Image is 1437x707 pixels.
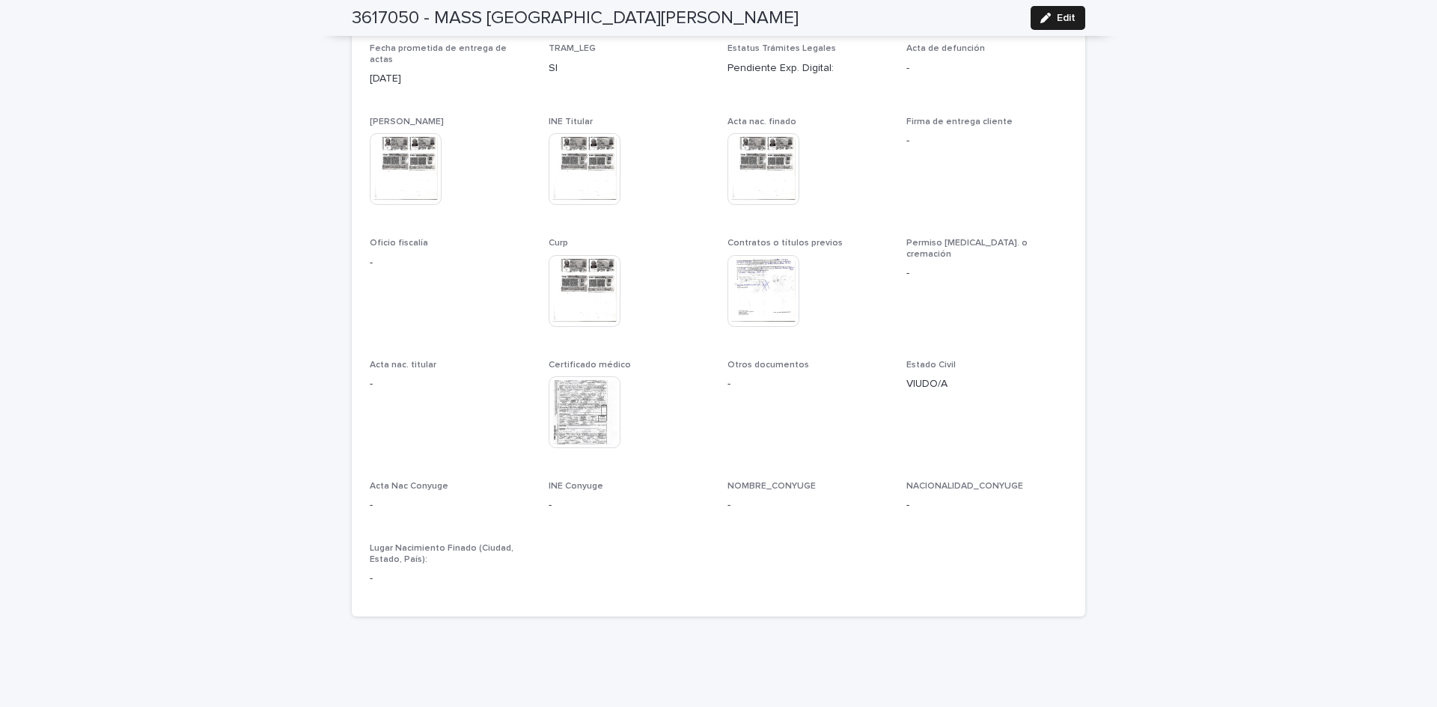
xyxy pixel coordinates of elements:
[906,61,1067,76] p: -
[549,361,631,370] span: Certificado médico
[352,7,799,29] h2: 3617050 - MASS [GEOGRAPHIC_DATA][PERSON_NAME]
[370,571,531,587] p: -
[727,44,836,53] span: Estatus Trámites Legales
[906,376,1067,392] p: VIUDO/A
[549,61,710,76] p: SI
[727,361,809,370] span: Otros documentos
[370,498,531,513] p: -
[370,482,448,491] span: Acta Nac Conyuge
[370,544,513,563] span: Lugar Nacimiento Finado (Ciudad, Estado, País):
[370,71,531,87] p: [DATE]
[727,117,796,126] span: Acta nac. finado
[1031,6,1085,30] button: Edit
[727,482,816,491] span: NOMBRE_CONYUGE
[906,482,1023,491] span: NACIONALIDAD_CONYUGE
[906,44,985,53] span: Acta de defunción
[906,239,1028,258] span: Permiso [MEDICAL_DATA]. o cremación
[549,117,593,126] span: INE Titular
[549,239,568,248] span: Curp
[549,498,710,513] p: -
[370,239,428,248] span: Oficio fiscalía
[727,498,888,513] p: -
[906,361,956,370] span: Estado Civil
[906,117,1013,126] span: Firma de entrega cliente
[906,266,1067,281] p: -
[370,117,444,126] span: [PERSON_NAME]
[370,361,436,370] span: Acta nac. titular
[370,255,531,271] p: -
[549,482,603,491] span: INE Conyuge
[549,44,596,53] span: TRAM_LEG
[370,376,531,392] p: -
[727,239,843,248] span: Contratos o títulos previos
[370,44,507,64] span: Fecha prometida de entrega de actas
[727,376,888,392] p: -
[1057,13,1076,23] span: Edit
[906,498,1067,513] p: -
[727,61,888,76] p: Pendiente Exp. Digital:
[906,133,1067,149] p: -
